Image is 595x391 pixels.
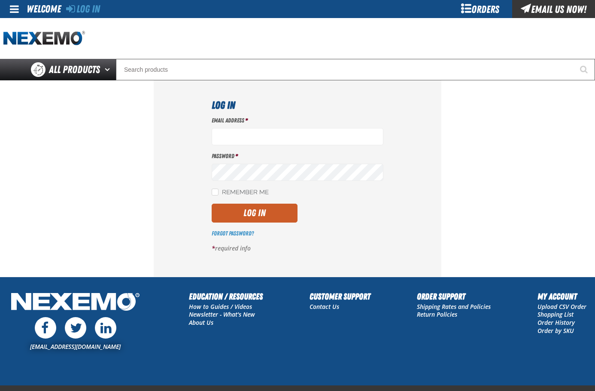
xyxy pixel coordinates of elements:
[417,310,457,318] a: Return Policies
[66,3,100,15] a: Log In
[310,302,339,311] a: Contact Us
[189,318,213,327] a: About Us
[574,59,595,80] button: Start Searching
[212,98,383,113] h1: Log In
[116,59,595,80] input: Search
[537,290,586,303] h2: My Account
[537,327,574,335] a: Order by SKU
[310,290,370,303] h2: Customer Support
[417,290,491,303] h2: Order Support
[212,189,219,195] input: Remember Me
[30,342,121,351] a: [EMAIL_ADDRESS][DOMAIN_NAME]
[49,62,100,77] span: All Products
[3,31,85,46] img: Nexemo logo
[9,290,142,315] img: Nexemo Logo
[3,31,85,46] a: Home
[189,290,263,303] h2: Education / Resources
[102,59,116,80] button: Open All Products pages
[189,310,255,318] a: Newsletter - What's New
[537,310,574,318] a: Shopping List
[212,116,383,125] label: Email Address
[537,302,586,311] a: Upload CSV Order
[212,152,383,160] label: Password
[212,244,383,253] p: required info
[417,302,491,311] a: Shipping Rates and Policies
[212,189,269,197] label: Remember Me
[189,302,252,311] a: How to Guides / Videos
[212,204,297,223] button: Log In
[212,230,254,237] a: Forgot Password?
[537,318,575,327] a: Order History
